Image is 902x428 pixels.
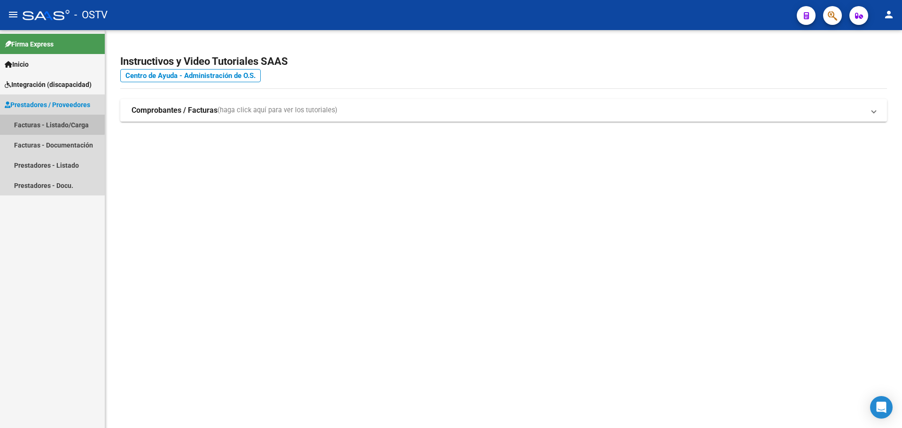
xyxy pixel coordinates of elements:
[132,105,218,116] strong: Comprobantes / Facturas
[5,39,54,49] span: Firma Express
[5,100,90,110] span: Prestadores / Proveedores
[120,99,887,122] mat-expansion-panel-header: Comprobantes / Facturas(haga click aquí para ver los tutoriales)
[120,53,887,70] h2: Instructivos y Video Tutoriales SAAS
[883,9,894,20] mat-icon: person
[74,5,108,25] span: - OSTV
[5,59,29,70] span: Inicio
[120,69,261,82] a: Centro de Ayuda - Administración de O.S.
[870,396,893,419] div: Open Intercom Messenger
[5,79,92,90] span: Integración (discapacidad)
[8,9,19,20] mat-icon: menu
[218,105,337,116] span: (haga click aquí para ver los tutoriales)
